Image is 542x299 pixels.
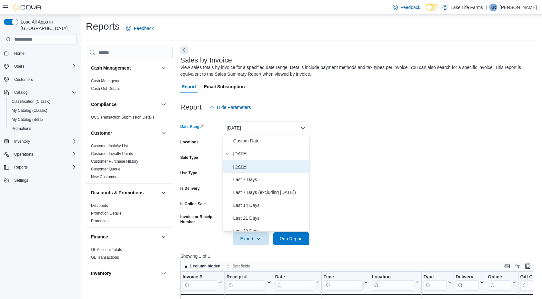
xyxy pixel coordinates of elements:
[124,22,156,35] a: Feedback
[91,255,119,260] span: GL Transactions
[14,178,28,183] span: Settings
[12,76,35,83] a: Customers
[91,79,124,83] a: Cash Management
[160,269,167,277] button: Inventory
[180,56,232,64] h3: Sales by Invoice
[180,253,537,259] p: Showing 1 of 1
[324,274,363,291] div: Time
[12,176,77,184] span: Settings
[233,264,250,269] span: Sort fields
[486,4,487,11] p: |
[12,50,27,57] a: Home
[91,167,120,171] a: Customer Queue
[9,107,77,114] span: My Catalog (Classic)
[91,270,158,276] button: Inventory
[275,274,319,291] button: Date
[160,101,167,108] button: Compliance
[423,274,446,280] div: Type
[233,150,307,158] span: [DATE]
[423,274,451,291] button: Type
[12,138,33,145] button: Inventory
[6,97,79,106] button: Classification (Classic)
[14,152,33,157] span: Operations
[91,219,111,223] a: Promotions
[91,203,108,208] span: Discounts
[12,163,30,171] button: Reports
[12,150,36,158] button: Operations
[233,163,307,170] span: [DATE]
[372,274,414,291] div: Location
[1,75,79,84] button: Customers
[1,62,79,71] button: Users
[514,262,521,270] button: Display options
[160,233,167,241] button: Finance
[451,4,483,11] p: Lake Life Farms
[91,151,133,156] a: Customer Loyalty Points
[18,19,77,32] span: Load All Apps in [GEOGRAPHIC_DATA]
[86,77,173,95] div: Cash Management
[190,264,220,269] span: 1 column hidden
[91,211,122,216] a: Promotion Details
[233,137,307,145] span: Custom Date
[12,89,30,96] button: Catalog
[1,176,79,185] button: Settings
[14,90,27,95] span: Catalog
[204,80,245,93] span: Email Subscription
[12,89,77,96] span: Catalog
[233,201,307,209] span: Last 14 Days
[180,64,534,78] div: View sales totals by invoice for a specified date range. Details include payment methods and tax ...
[226,274,266,291] div: Receipt # URL
[524,262,532,270] button: Enter fullscreen
[1,163,79,172] button: Reports
[12,126,31,131] span: Promotions
[183,274,217,291] div: Invoice #
[4,46,77,202] nav: Complex example
[14,64,24,69] span: Users
[91,65,131,71] h3: Cash Management
[372,274,414,280] div: Location
[223,134,309,231] div: Select listbox
[224,262,252,270] button: Sort fields
[183,274,222,291] button: Invoice #
[14,165,28,170] span: Reports
[91,115,155,120] span: OCS Transaction Submission Details
[86,202,173,227] div: Discounts & Promotions
[1,48,79,58] button: Home
[233,188,307,196] span: Last 7 Days (excluding [DATE])
[6,124,79,133] button: Promotions
[91,78,124,83] span: Cash Management
[426,4,439,11] input: Dark Mode
[233,176,307,183] span: Last 7 Days
[9,116,45,123] a: My Catalog (Beta)
[6,106,79,115] button: My Catalog (Classic)
[180,214,220,225] label: Invoice or Receipt Number
[1,88,79,97] button: Catalog
[423,274,446,291] div: Type
[12,99,51,104] span: Classification (Classic)
[488,274,511,291] div: Online
[180,201,206,207] label: Is Online Sale
[182,80,196,93] span: Report
[91,189,144,196] h3: Discounts & Promotions
[91,234,158,240] button: Finance
[91,270,111,276] h3: Inventory
[180,103,202,111] h3: Report
[372,274,419,291] button: Location
[226,274,271,291] button: Receipt #
[236,232,265,245] span: Export
[91,86,120,91] span: Cash Out Details
[91,234,108,240] h3: Finance
[488,274,511,280] div: Online
[13,4,42,11] img: Cova
[91,159,138,164] a: Customer Purchase History
[180,124,203,129] label: Date Range
[160,129,167,137] button: Customer
[12,138,77,145] span: Inventory
[180,140,199,145] label: Locations
[9,125,34,132] a: Promotions
[91,247,122,252] a: GL Account Totals
[134,25,154,32] span: Feedback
